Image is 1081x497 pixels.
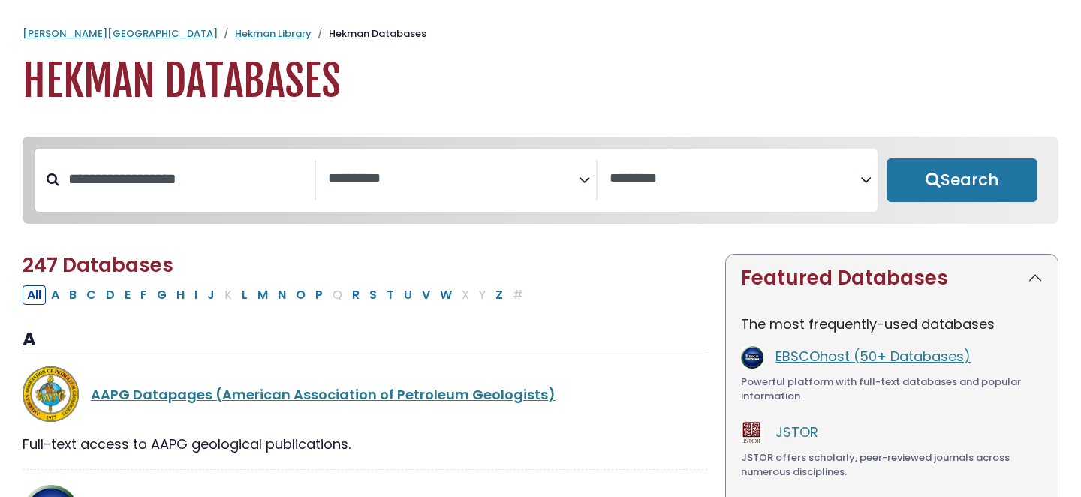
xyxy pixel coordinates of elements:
[65,285,81,305] button: Filter Results B
[491,285,507,305] button: Filter Results Z
[328,171,579,187] textarea: Search
[23,285,529,303] div: Alpha-list to filter by first letter of database name
[741,314,1043,334] p: The most frequently-used databases
[23,26,218,41] a: [PERSON_NAME][GEOGRAPHIC_DATA]
[253,285,273,305] button: Filter Results M
[237,285,252,305] button: Filter Results L
[101,285,119,305] button: Filter Results D
[312,26,426,41] li: Hekman Databases
[417,285,435,305] button: Filter Results V
[741,375,1043,404] div: Powerful platform with full-text databases and popular information.
[23,285,46,305] button: All
[203,285,219,305] button: Filter Results J
[23,329,707,351] h3: A
[172,285,189,305] button: Filter Results H
[741,450,1043,480] div: JSTOR offers scholarly, peer-reviewed journals across numerous disciplines.
[190,285,202,305] button: Filter Results I
[23,434,707,454] div: Full-text access to AAPG geological publications.
[59,167,315,191] input: Search database by title or keyword
[365,285,381,305] button: Filter Results S
[82,285,101,305] button: Filter Results C
[23,56,1058,107] h1: Hekman Databases
[435,285,456,305] button: Filter Results W
[887,158,1037,202] button: Submit for Search Results
[47,285,64,305] button: Filter Results A
[120,285,135,305] button: Filter Results E
[348,285,364,305] button: Filter Results R
[23,26,1058,41] nav: breadcrumb
[136,285,152,305] button: Filter Results F
[23,252,173,279] span: 247 Databases
[382,285,399,305] button: Filter Results T
[152,285,171,305] button: Filter Results G
[311,285,327,305] button: Filter Results P
[726,255,1058,302] button: Featured Databases
[399,285,417,305] button: Filter Results U
[291,285,310,305] button: Filter Results O
[235,26,312,41] a: Hekman Library
[91,385,556,404] a: AAPG Datapages (American Association of Petroleum Geologists)
[610,171,860,187] textarea: Search
[775,347,971,366] a: EBSCOhost (50+ Databases)
[273,285,291,305] button: Filter Results N
[775,423,818,441] a: JSTOR
[23,137,1058,224] nav: Search filters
